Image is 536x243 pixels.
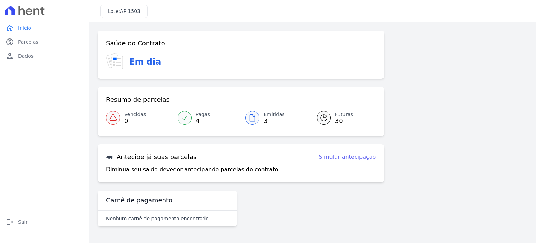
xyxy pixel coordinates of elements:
[120,8,140,14] span: AP 1503
[106,196,172,205] h3: Carnê de pagamento
[3,49,87,63] a: personDados
[129,56,161,68] h3: Em dia
[106,215,209,222] p: Nenhum carnê de pagamento encontrado
[3,21,87,35] a: homeInício
[173,108,241,128] a: Pagas 4
[124,118,146,124] span: 0
[6,38,14,46] i: paid
[196,118,210,124] span: 4
[263,118,285,124] span: 3
[124,111,146,118] span: Vencidas
[3,35,87,49] a: paidParcelas
[6,52,14,60] i: person
[18,38,38,45] span: Parcelas
[319,153,376,161] a: Simular antecipação
[106,165,280,174] p: Diminua seu saldo devedor antecipando parcelas do contrato.
[3,215,87,229] a: logoutSair
[106,95,170,104] h3: Resumo de parcelas
[6,24,14,32] i: home
[308,108,376,128] a: Futuras 30
[106,153,199,161] h3: Antecipe já suas parcelas!
[241,108,308,128] a: Emitidas 3
[335,118,353,124] span: 30
[18,219,28,226] span: Sair
[106,39,165,48] h3: Saúde do Contrato
[106,108,173,128] a: Vencidas 0
[196,111,210,118] span: Pagas
[335,111,353,118] span: Futuras
[6,218,14,226] i: logout
[18,52,33,59] span: Dados
[263,111,285,118] span: Emitidas
[18,24,31,31] span: Início
[108,8,140,15] h3: Lote:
